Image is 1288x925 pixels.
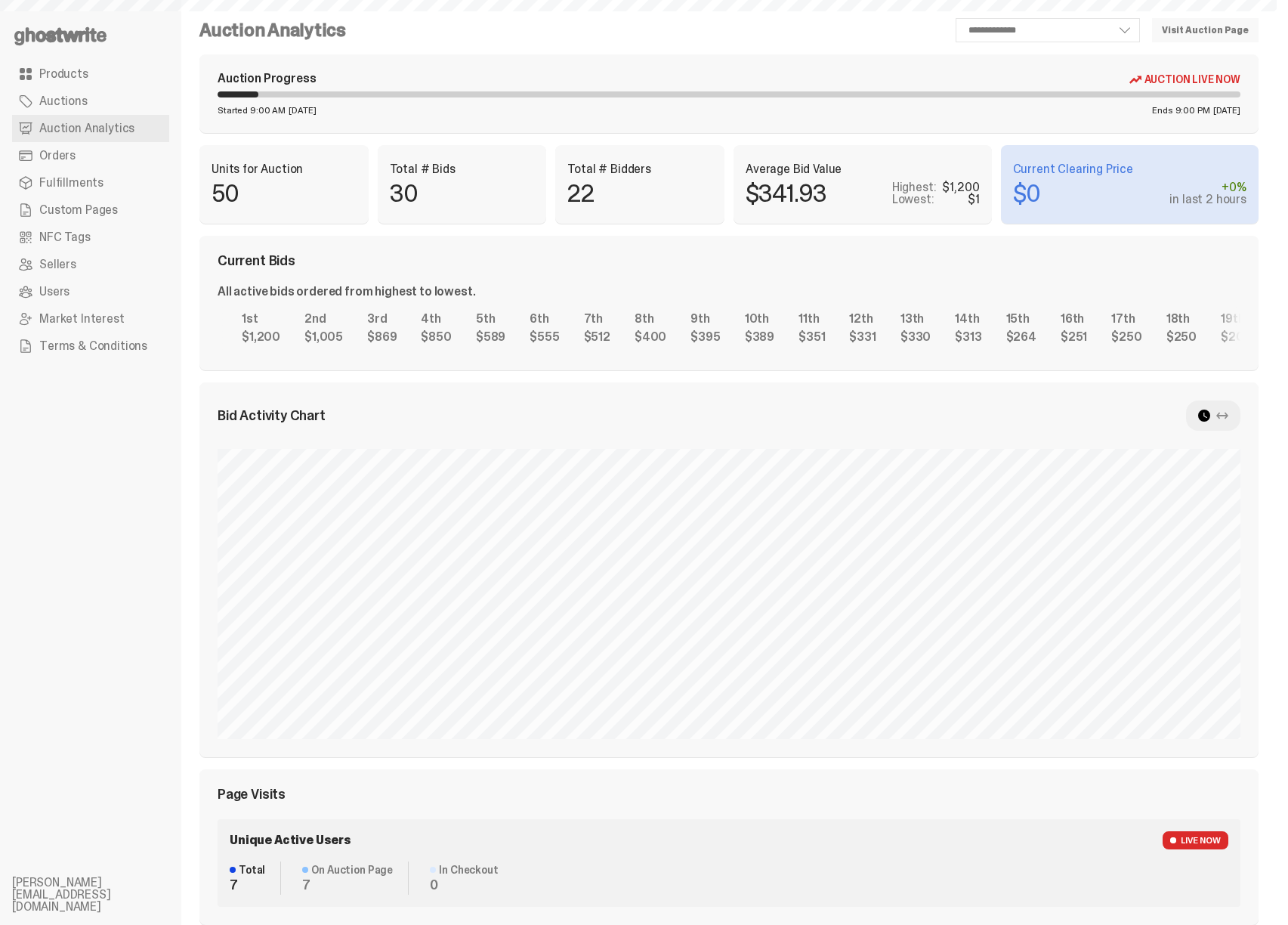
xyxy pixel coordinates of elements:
[1169,181,1246,193] div: +0%
[242,331,280,343] div: $1,200
[567,163,712,175] p: Total # Bidders
[430,865,498,875] dt: In Checkout
[968,193,980,206] div: $1
[1111,331,1141,343] div: $250
[430,878,498,892] dd: 0
[39,122,134,135] span: Auction Analytics
[242,313,280,325] div: 1st
[1006,313,1036,325] div: 15th
[584,313,610,325] div: 7th
[1152,18,1259,42] a: Visit Auction Page
[1166,313,1197,325] div: 18th
[690,331,720,343] div: $395
[12,169,169,196] a: Fulfillments
[849,331,876,343] div: $331
[199,21,346,39] h4: Auction Analytics
[12,142,169,169] a: Orders
[12,115,169,142] a: Auction Analytics
[12,333,169,360] a: Terms & Conditions
[1221,313,1252,325] div: 19th
[849,313,876,325] div: 12th
[390,181,535,206] p: 30
[900,331,931,343] div: $330
[12,305,169,333] a: Market Interest
[955,331,981,343] div: $313
[1061,313,1087,325] div: 16th
[892,181,937,193] p: Highest:
[12,88,169,115] a: Auctions
[12,224,169,251] a: NFC Tags
[892,193,934,206] p: Lowest:
[230,834,351,846] span: Unique Active Users
[1111,313,1141,325] div: 17th
[798,313,825,325] div: 11th
[1144,73,1240,85] span: Auction Live Now
[530,313,559,325] div: 6th
[745,313,774,325] div: 10th
[218,106,286,115] span: Started 9:00 AM
[212,163,357,175] p: Units for Auction
[476,331,505,343] div: $589
[12,278,169,305] a: Users
[39,340,147,352] span: Terms & Conditions
[1163,831,1228,849] span: LIVE NOW
[39,95,88,107] span: Auctions
[12,60,169,88] a: Products
[39,313,125,325] span: Market Interest
[942,181,979,193] div: $1,200
[421,331,451,343] div: $850
[218,286,475,298] div: All active bids ordered from highest to lowest.
[230,865,265,875] dt: Total
[39,150,76,162] span: Orders
[218,787,286,801] span: Page Visits
[1061,331,1087,343] div: $251
[218,254,295,268] span: Current Bids
[39,68,88,80] span: Products
[304,313,343,325] div: 2nd
[1152,106,1210,115] span: Ends 9:00 PM
[690,313,720,325] div: 9th
[218,73,316,85] div: Auction Progress
[212,181,357,206] p: 50
[12,877,193,913] li: [PERSON_NAME][EMAIL_ADDRESS][DOMAIN_NAME]
[218,409,326,422] span: Bid Activity Chart
[302,865,393,875] dt: On Auction Page
[746,181,826,206] p: $341.93
[1006,331,1036,343] div: $264
[1013,163,1247,175] p: Current Clearing Price
[39,231,91,243] span: NFC Tags
[39,258,76,271] span: Sellers
[900,313,931,325] div: 13th
[367,313,397,325] div: 3rd
[1166,331,1197,343] div: $250
[289,106,316,115] span: [DATE]
[745,331,774,343] div: $389
[746,163,980,175] p: Average Bid Value
[1013,181,1040,206] p: $0
[302,878,393,892] dd: 7
[367,331,397,343] div: $869
[635,331,666,343] div: $400
[1169,193,1246,206] div: in last 2 hours
[304,331,343,343] div: $1,005
[798,331,825,343] div: $351
[39,286,69,298] span: Users
[584,331,610,343] div: $512
[39,204,118,216] span: Custom Pages
[1213,106,1240,115] span: [DATE]
[1221,331,1252,343] div: $200
[635,313,666,325] div: 8th
[421,313,451,325] div: 4th
[955,313,981,325] div: 14th
[390,163,535,175] p: Total # Bids
[567,181,712,206] p: 22
[39,177,103,189] span: Fulfillments
[530,331,559,343] div: $555
[476,313,505,325] div: 5th
[230,878,265,892] dd: 7
[12,196,169,224] a: Custom Pages
[12,251,169,278] a: Sellers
